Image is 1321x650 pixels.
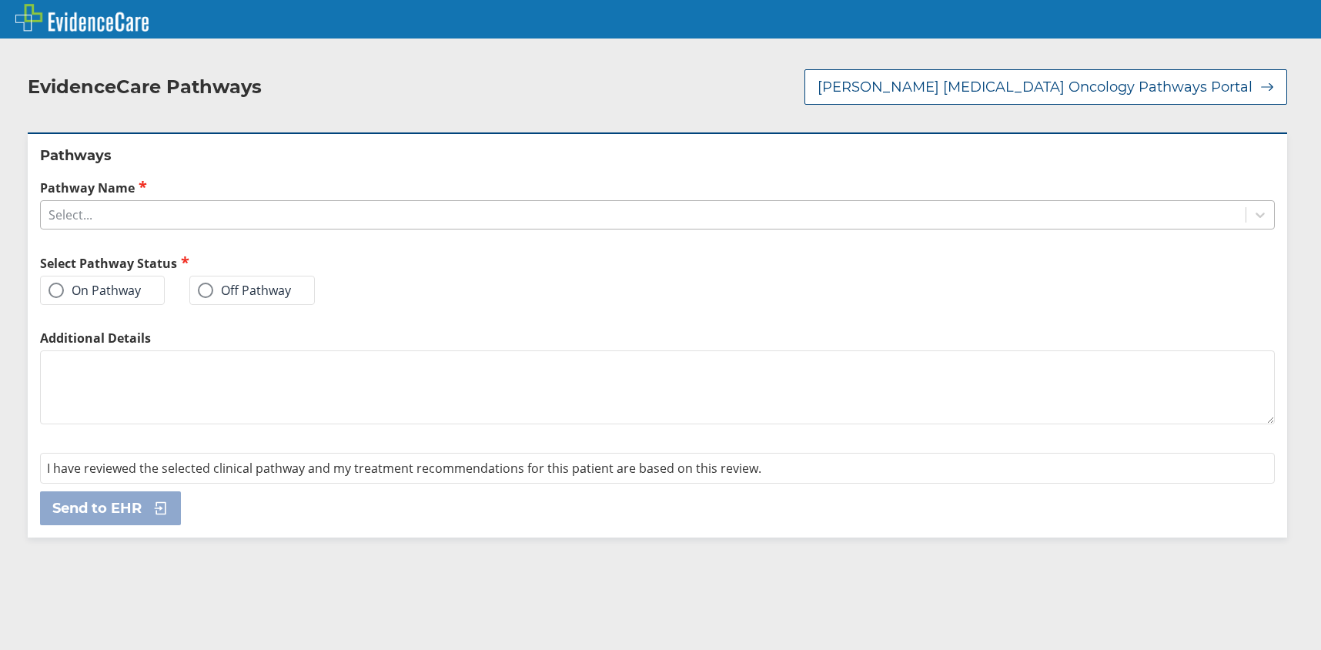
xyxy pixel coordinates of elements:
label: On Pathway [48,283,141,298]
span: Send to EHR [52,499,142,518]
label: Pathway Name [40,179,1275,196]
h2: Select Pathway Status [40,254,651,272]
button: [PERSON_NAME] [MEDICAL_DATA] Oncology Pathways Portal [804,69,1287,105]
label: Off Pathway [198,283,291,298]
h2: Pathways [40,146,1275,165]
span: I have reviewed the selected clinical pathway and my treatment recommendations for this patient a... [47,460,761,477]
span: [PERSON_NAME] [MEDICAL_DATA] Oncology Pathways Portal [818,78,1252,96]
div: Select... [48,206,92,223]
h2: EvidenceCare Pathways [28,75,262,99]
img: EvidenceCare [15,4,149,32]
label: Additional Details [40,330,1275,347]
button: Send to EHR [40,491,181,525]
